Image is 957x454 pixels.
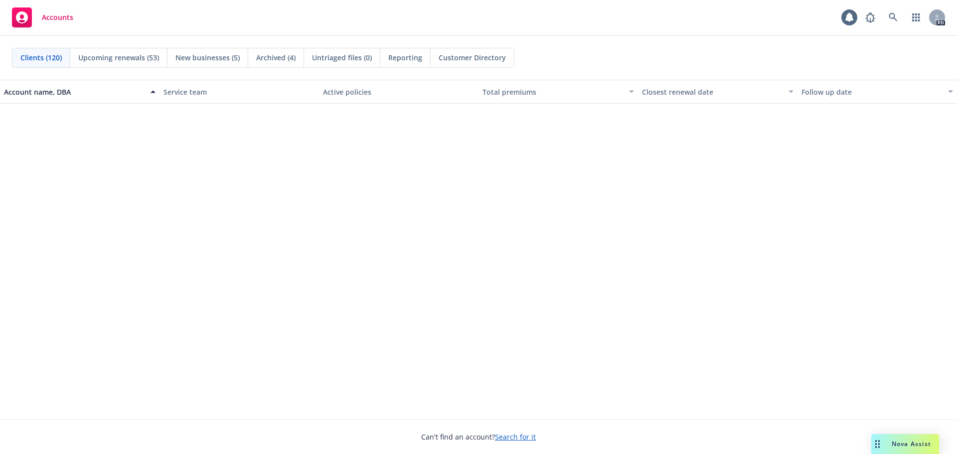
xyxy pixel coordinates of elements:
[642,87,783,97] div: Closest renewal date
[323,87,475,97] div: Active policies
[906,7,926,27] a: Switch app
[495,432,536,442] a: Search for it
[388,52,422,63] span: Reporting
[78,52,159,63] span: Upcoming renewals (53)
[638,80,797,104] button: Closest renewal date
[20,52,62,63] span: Clients (120)
[892,440,931,448] span: Nova Assist
[482,87,623,97] div: Total premiums
[478,80,638,104] button: Total premiums
[175,52,240,63] span: New businesses (5)
[801,87,942,97] div: Follow up date
[163,87,315,97] div: Service team
[871,434,884,454] div: Drag to move
[42,13,73,21] span: Accounts
[421,432,536,442] span: Can't find an account?
[319,80,478,104] button: Active policies
[797,80,957,104] button: Follow up date
[8,3,77,31] a: Accounts
[159,80,319,104] button: Service team
[312,52,372,63] span: Untriaged files (0)
[860,7,880,27] a: Report a Bug
[256,52,296,63] span: Archived (4)
[439,52,506,63] span: Customer Directory
[4,87,145,97] div: Account name, DBA
[883,7,903,27] a: Search
[871,434,939,454] button: Nova Assist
